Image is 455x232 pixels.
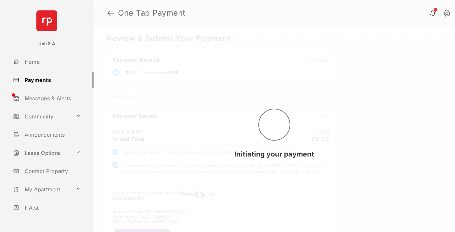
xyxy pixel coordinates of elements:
[10,127,94,143] a: Announcements
[10,163,94,179] a: Contact Property
[118,9,186,17] strong: One Tap Payment
[10,182,73,197] a: My Apartment
[10,72,94,88] a: Payments
[10,54,94,70] a: Home
[10,145,73,161] a: Lease Options
[10,90,94,106] a: Messages & Alerts
[10,109,73,124] a: Community
[38,41,56,47] p: Unit2-A
[36,10,57,31] img: svg+xml;base64,PHN2ZyB4bWxucz0iaHR0cDovL3d3dy53My5vcmcvMjAwMC9zdmciIHdpZHRoPSI2NCIgaGVpZ2h0PSI2NC...
[234,150,314,158] span: Initiating your payment
[10,200,94,215] a: F.A.Q.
